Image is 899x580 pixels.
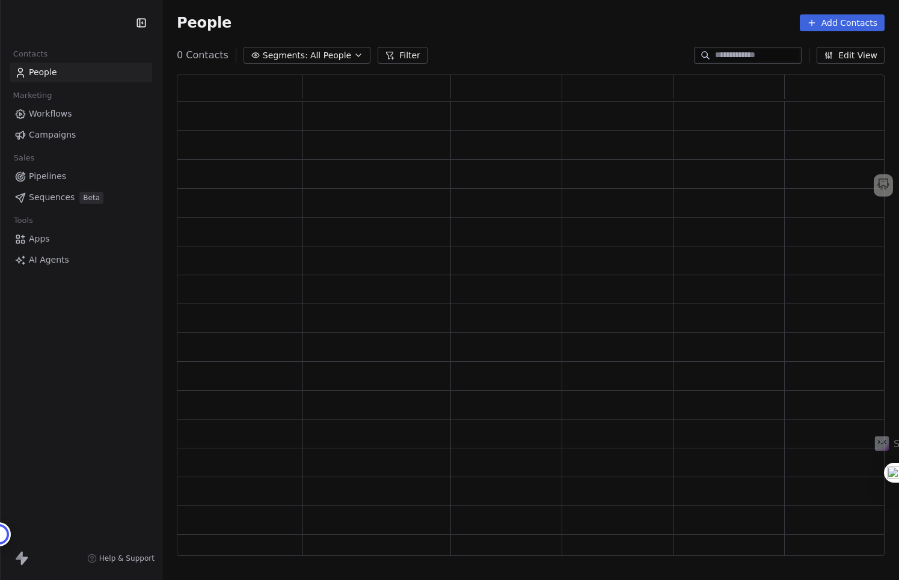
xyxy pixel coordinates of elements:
[177,48,229,63] span: 0 Contacts
[800,14,885,31] button: Add Contacts
[10,104,152,124] a: Workflows
[10,229,152,249] a: Apps
[310,49,351,62] span: All People
[10,166,152,186] a: Pipelines
[79,192,103,204] span: Beta
[8,45,53,63] span: Contacts
[8,149,40,167] span: Sales
[10,250,152,270] a: AI Agents
[177,102,896,557] div: grid
[10,188,152,207] a: SequencesBeta
[378,47,428,64] button: Filter
[87,554,155,563] a: Help & Support
[29,66,57,79] span: People
[29,129,76,141] span: Campaigns
[8,212,38,230] span: Tools
[29,170,66,183] span: Pipelines
[29,191,75,204] span: Sequences
[10,63,152,82] a: People
[263,49,308,62] span: Segments:
[177,14,232,32] span: People
[29,108,72,120] span: Workflows
[99,554,155,563] span: Help & Support
[10,125,152,145] a: Campaigns
[8,87,57,105] span: Marketing
[29,233,50,245] span: Apps
[29,254,69,266] span: AI Agents
[817,47,885,64] button: Edit View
